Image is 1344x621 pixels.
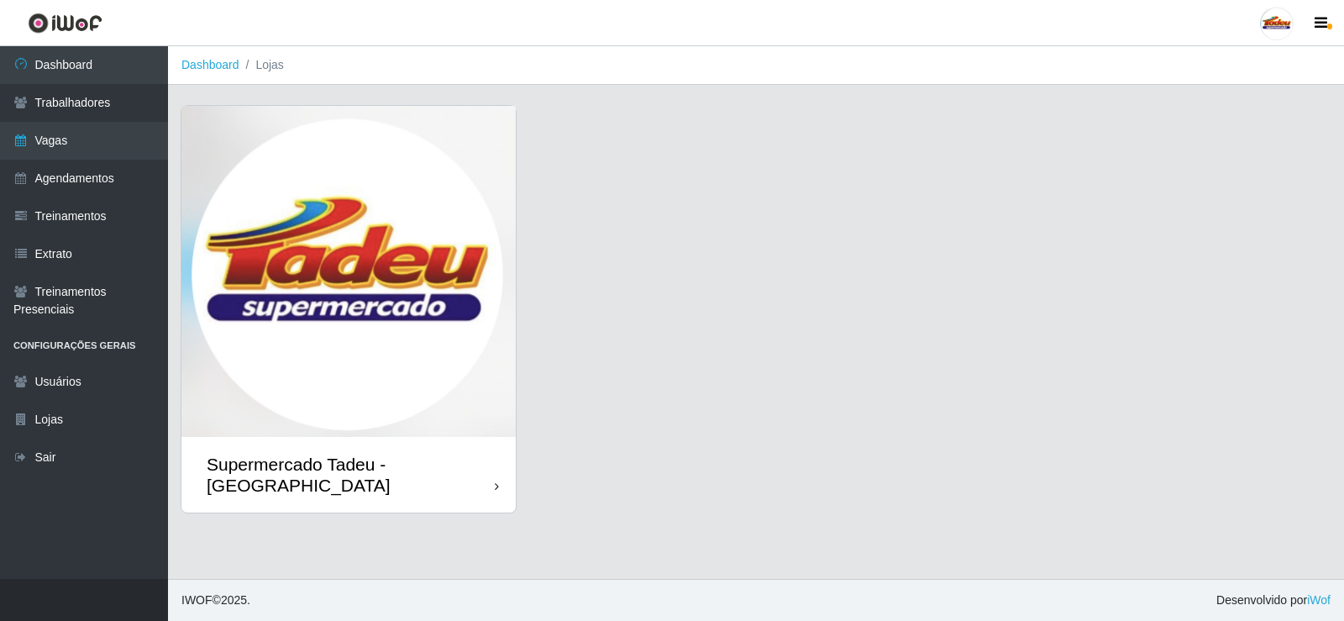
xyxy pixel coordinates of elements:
[28,13,102,34] img: CoreUI Logo
[1307,593,1331,607] a: iWof
[239,56,284,74] li: Lojas
[168,46,1344,85] nav: breadcrumb
[181,106,516,513] a: Supermercado Tadeu - [GEOGRAPHIC_DATA]
[181,592,250,609] span: © 2025 .
[181,106,516,437] img: cardImg
[1216,592,1331,609] span: Desenvolvido por
[181,593,213,607] span: IWOF
[207,454,495,496] div: Supermercado Tadeu - [GEOGRAPHIC_DATA]
[181,58,239,71] a: Dashboard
